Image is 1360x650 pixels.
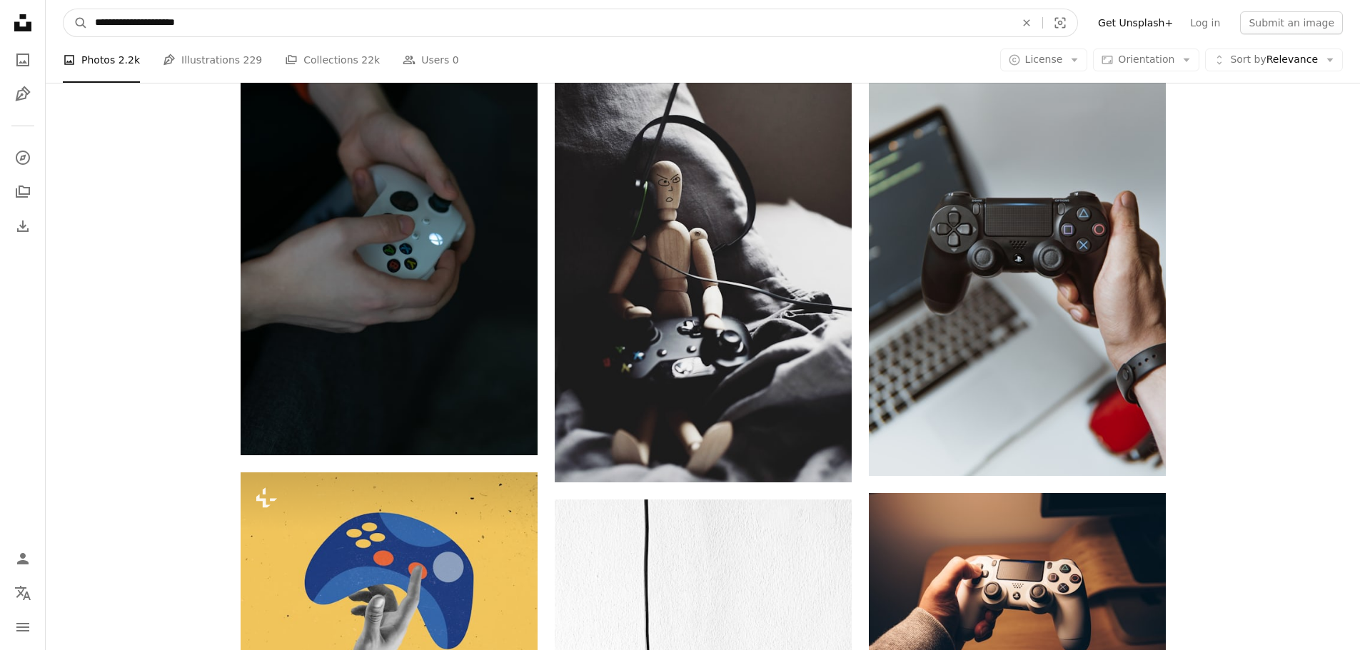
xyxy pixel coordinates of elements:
[1118,54,1174,65] span: Orientation
[163,37,262,83] a: Illustrations 229
[1240,11,1343,34] button: Submit an image
[1205,49,1343,71] button: Sort byRelevance
[1230,54,1266,65] span: Sort by
[555,253,852,266] a: black and white xbox one game controller
[453,52,459,68] span: 0
[64,9,88,36] button: Search Unsplash
[285,37,380,83] a: Collections 22k
[1000,49,1088,71] button: License
[9,143,37,172] a: Explore
[9,178,37,206] a: Collections
[1025,54,1063,65] span: License
[63,9,1078,37] form: Find visuals sitewide
[869,585,1166,598] a: person holding black sony ps 4 controller
[9,579,37,607] button: Language
[9,46,37,74] a: Photos
[9,613,37,641] button: Menu
[241,614,538,626] a: Digital addiction. Hands aesthetic playing console on yellow background, artwork. Concept of huma...
[1230,53,1318,67] span: Relevance
[243,52,263,68] span: 229
[869,27,1166,476] img: person holding black sony ps 4 game controller
[1089,11,1182,34] a: Get Unsplash+
[241,10,538,455] img: a close up of a person holding a remote control
[9,212,37,240] a: Download History
[9,9,37,40] a: Home — Unsplash
[869,245,1166,258] a: person holding black sony ps 4 game controller
[1011,9,1042,36] button: Clear
[555,37,852,482] img: black and white xbox one game controller
[1182,11,1229,34] a: Log in
[403,37,459,83] a: Users 0
[361,52,380,68] span: 22k
[1093,49,1199,71] button: Orientation
[9,80,37,108] a: Illustrations
[1043,9,1077,36] button: Visual search
[9,544,37,573] a: Log in / Sign up
[241,225,538,238] a: a close up of a person holding a remote control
